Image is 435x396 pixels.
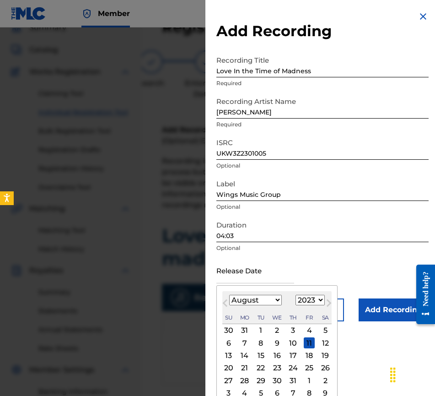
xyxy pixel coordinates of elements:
[288,312,299,323] div: Thursday
[216,162,429,170] p: Optional
[216,244,429,252] p: Optional
[223,325,234,336] div: Choose Sunday, July 30th, 2023
[272,325,283,336] div: Choose Wednesday, August 2nd, 2023
[288,325,299,336] div: Choose Thursday, August 3rd, 2023
[288,363,299,374] div: Choose Thursday, August 24th, 2023
[272,350,283,361] div: Choose Wednesday, August 16th, 2023
[255,350,266,361] div: Choose Tuesday, August 15th, 2023
[320,363,331,374] div: Choose Saturday, August 26th, 2023
[239,375,250,386] div: Choose Monday, August 28th, 2023
[81,8,92,19] img: Top Rightsholder
[304,363,315,374] div: Choose Friday, August 25th, 2023
[239,337,250,348] div: Choose Monday, August 7th, 2023
[11,7,46,20] img: MLC Logo
[320,337,331,348] div: Choose Saturday, August 12th, 2023
[304,325,315,336] div: Choose Friday, August 4th, 2023
[320,375,331,386] div: Choose Saturday, September 2nd, 2023
[223,312,234,323] div: Sunday
[386,361,400,389] div: Drag
[216,22,429,40] h2: Add Recording
[288,375,299,386] div: Choose Thursday, August 31st, 2023
[223,375,234,386] div: Choose Sunday, August 27th, 2023
[320,325,331,336] div: Choose Saturday, August 5th, 2023
[255,337,266,348] div: Choose Tuesday, August 8th, 2023
[255,375,266,386] div: Choose Tuesday, August 29th, 2023
[223,350,234,361] div: Choose Sunday, August 13th, 2023
[216,203,429,211] p: Optional
[218,298,232,312] button: Previous Month
[272,363,283,374] div: Choose Wednesday, August 23rd, 2023
[255,325,266,336] div: Choose Tuesday, August 1st, 2023
[223,363,234,374] div: Choose Sunday, August 20th, 2023
[223,337,234,348] div: Choose Sunday, August 6th, 2023
[322,298,336,312] button: Next Month
[320,312,331,323] div: Saturday
[409,258,435,331] iframe: Resource Center
[216,120,429,129] p: Required
[255,363,266,374] div: Choose Tuesday, August 22nd, 2023
[239,350,250,361] div: Choose Monday, August 14th, 2023
[272,337,283,348] div: Choose Wednesday, August 9th, 2023
[389,352,435,396] iframe: Chat Widget
[304,337,315,348] div: Choose Friday, August 11th, 2023
[239,325,250,336] div: Choose Monday, July 31st, 2023
[216,79,429,87] p: Required
[304,312,315,323] div: Friday
[304,375,315,386] div: Choose Friday, September 1st, 2023
[272,312,283,323] div: Wednesday
[288,337,299,348] div: Choose Thursday, August 10th, 2023
[239,312,250,323] div: Monday
[239,363,250,374] div: Choose Monday, August 21st, 2023
[272,375,283,386] div: Choose Wednesday, August 30th, 2023
[304,350,315,361] div: Choose Friday, August 18th, 2023
[288,350,299,361] div: Choose Thursday, August 17th, 2023
[98,8,130,19] span: Member
[320,350,331,361] div: Choose Saturday, August 19th, 2023
[255,312,266,323] div: Tuesday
